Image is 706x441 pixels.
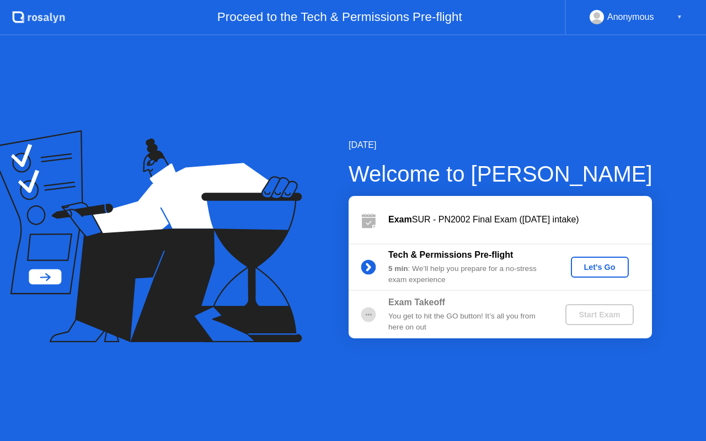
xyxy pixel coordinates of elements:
[388,297,445,307] b: Exam Takeoff
[607,10,654,24] div: Anonymous
[349,157,652,190] div: Welcome to [PERSON_NAME]
[575,263,624,272] div: Let's Go
[388,263,547,286] div: : We’ll help you prepare for a no-stress exam experience
[565,304,633,325] button: Start Exam
[388,264,408,273] b: 5 min
[570,310,629,319] div: Start Exam
[388,215,412,224] b: Exam
[349,139,652,152] div: [DATE]
[677,10,682,24] div: ▼
[388,213,652,226] div: SUR - PN2002 Final Exam ([DATE] intake)
[571,257,629,278] button: Let's Go
[388,250,513,259] b: Tech & Permissions Pre-flight
[388,311,547,333] div: You get to hit the GO button! It’s all you from here on out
